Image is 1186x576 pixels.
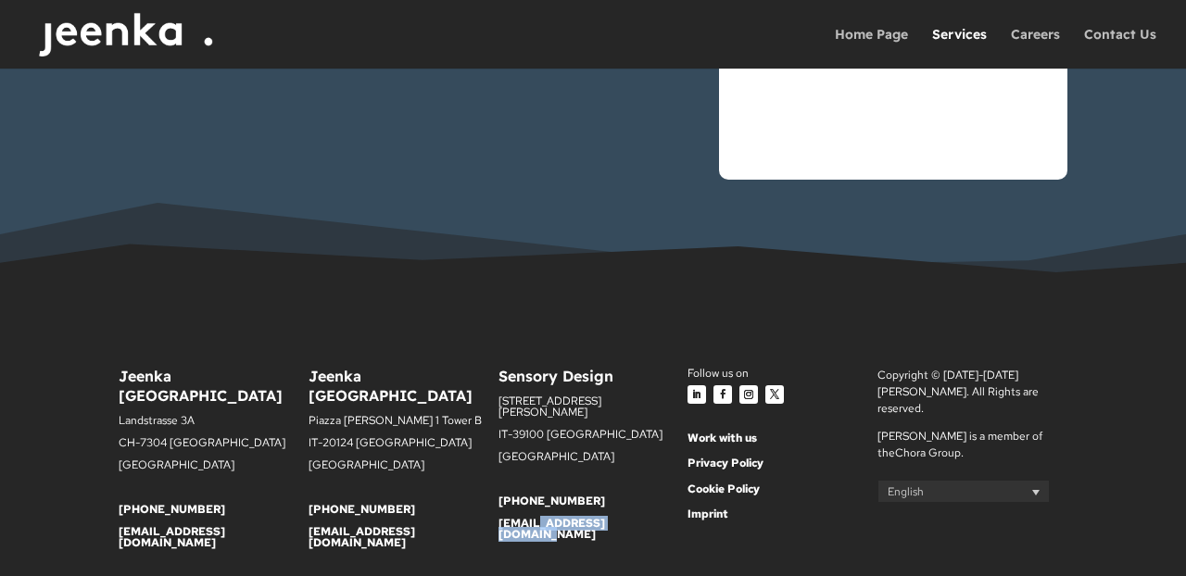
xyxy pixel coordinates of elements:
span: Copyright © [DATE]-[DATE] [PERSON_NAME]. All Rights are reserved. [877,368,1039,416]
a: Follow on Facebook [713,385,732,404]
a: Privacy Policy [688,456,763,470]
a: Services [932,28,987,69]
a: [PHONE_NUMBER] [498,494,605,508]
div: Follow us on [688,367,877,382]
a: Cookie Policy [688,482,760,496]
a: [PHONE_NUMBER] [309,502,415,517]
p: [GEOGRAPHIC_DATA] [119,459,309,482]
a: [EMAIL_ADDRESS][DOMAIN_NAME] [498,516,605,542]
a: Work with us [688,431,757,445]
a: [EMAIL_ADDRESS][DOMAIN_NAME] [119,524,225,550]
p: [GEOGRAPHIC_DATA] [498,451,688,473]
p: CH-7304 [GEOGRAPHIC_DATA] [119,437,309,459]
a: Careers [1011,28,1060,69]
h6: Sensory Design [498,367,688,395]
p: IT-39100 [GEOGRAPHIC_DATA] [498,429,688,451]
p: [GEOGRAPHIC_DATA] [309,459,498,482]
a: [EMAIL_ADDRESS][DOMAIN_NAME] [309,524,415,550]
p: Piazza [PERSON_NAME] 1 Tower B [309,415,498,437]
a: English [877,480,1050,503]
a: [PHONE_NUMBER] [119,502,225,517]
a: Contact Us [1084,28,1156,69]
a: Follow on LinkedIn [688,385,706,404]
p: [PERSON_NAME] is a member of the . [877,428,1067,461]
p: IT-20124 [GEOGRAPHIC_DATA] [309,437,498,459]
a: Home Page [835,28,908,69]
p: [STREET_ADDRESS][PERSON_NAME] [498,395,688,429]
a: Follow on Instagram [739,385,758,404]
a: Chora Group [895,445,961,460]
h6: Jeenka [GEOGRAPHIC_DATA] [119,367,309,415]
span: English [888,484,924,499]
h6: Jeenka [GEOGRAPHIC_DATA] [309,367,498,415]
a: Follow on X [765,385,784,404]
p: Landstrasse 3A [119,415,309,437]
a: Imprint [688,507,728,521]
